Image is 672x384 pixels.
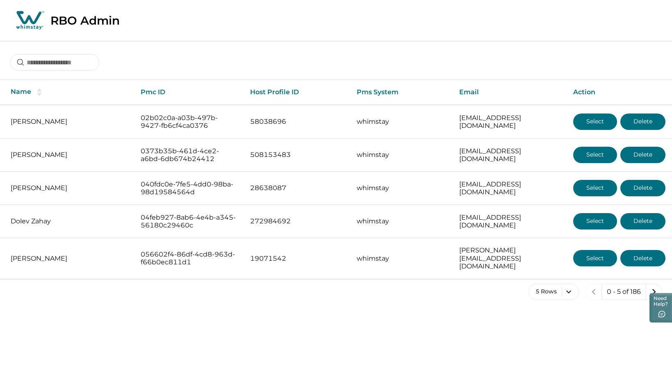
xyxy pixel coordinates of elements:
[620,114,665,130] button: Delete
[567,80,672,105] th: Action
[141,180,237,196] p: 040fdc0e-7fe5-4dd0-98ba-98d19584564d
[607,288,641,296] p: 0 - 5 of 186
[585,284,602,300] button: previous page
[50,14,120,27] p: RBO Admin
[141,250,237,266] p: 056602f4-86df-4cd8-963d-f66b0ec811d1
[11,151,128,159] p: [PERSON_NAME]
[31,88,48,96] button: sorting
[11,217,128,225] p: Dolev Zahay
[11,184,128,192] p: [PERSON_NAME]
[244,80,350,105] th: Host Profile ID
[250,151,344,159] p: 508153483
[357,118,446,126] p: whimstay
[141,114,237,130] p: 02b02c0a-a03b-497b-9427-fb6cf4ca0376
[620,250,665,266] button: Delete
[573,180,617,196] button: Select
[601,284,646,300] button: 0 - 5 of 186
[459,180,560,196] p: [EMAIL_ADDRESS][DOMAIN_NAME]
[357,151,446,159] p: whimstay
[459,214,560,229] p: [EMAIL_ADDRESS][DOMAIN_NAME]
[573,114,617,130] button: Select
[620,147,665,163] button: Delete
[453,80,567,105] th: Email
[134,80,244,105] th: Pmc ID
[250,184,344,192] p: 28638087
[357,217,446,225] p: whimstay
[141,214,237,229] p: 04feb927-8ab6-4e4b-a345-56180c29460c
[250,118,344,126] p: 58038696
[250,254,344,263] p: 19071542
[573,147,617,163] button: Select
[573,250,617,266] button: Select
[620,213,665,229] button: Delete
[573,213,617,229] button: Select
[357,184,446,192] p: whimstay
[528,284,579,300] button: 5 Rows
[646,284,662,300] button: next page
[11,254,128,263] p: [PERSON_NAME]
[459,246,560,270] p: [PERSON_NAME][EMAIL_ADDRESS][DOMAIN_NAME]
[357,254,446,263] p: whimstay
[459,147,560,163] p: [EMAIL_ADDRESS][DOMAIN_NAME]
[620,180,665,196] button: Delete
[11,118,128,126] p: [PERSON_NAME]
[350,80,453,105] th: Pms System
[459,114,560,130] p: [EMAIL_ADDRESS][DOMAIN_NAME]
[141,147,237,163] p: 0373b35b-461d-4ce2-a6bd-6db674b24412
[250,217,344,225] p: 272984692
